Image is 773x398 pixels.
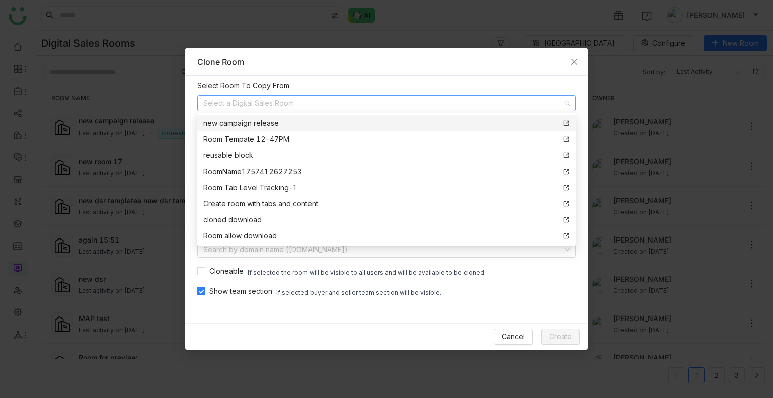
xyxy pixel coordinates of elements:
div: RoomName1757412627253 [203,166,301,177]
nz-option-item: Room allow download [197,228,576,244]
span: Cancel [502,331,525,342]
div: Clone Room [197,56,576,67]
div: Room allow download [203,230,277,242]
nz-option-item: reusable block [197,147,576,164]
button: Create [541,329,580,345]
div: cloned download [203,214,262,225]
span: Show team section [205,286,276,297]
nz-option-item: Create room with tabs and content [197,196,576,212]
label: Select Room To Copy From. [197,80,291,91]
div: reusable block [203,150,253,161]
nz-option-item: Room Tab Level Tracking-1 [197,180,576,196]
button: Close [561,48,588,75]
div: If selected buyer and seller team section will be visible. [276,288,441,298]
nz-option-item: RoomName1757412627253 [197,164,576,180]
nz-option-item: Room Tempate 12-47PM [197,131,576,147]
div: Room Tab Level Tracking-1 [203,182,297,193]
button: Cancel [494,329,533,345]
nz-option-item: cloned download [197,212,576,228]
nz-option-item: new campaign release [197,115,576,131]
div: Room Tempate 12-47PM [203,134,289,145]
div: new campaign release [203,118,279,129]
div: Create room with tabs and content [203,198,318,209]
span: Cloneable [205,266,248,277]
div: If selected the room will be visible to all users and will be available to be cloned. [248,268,486,278]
